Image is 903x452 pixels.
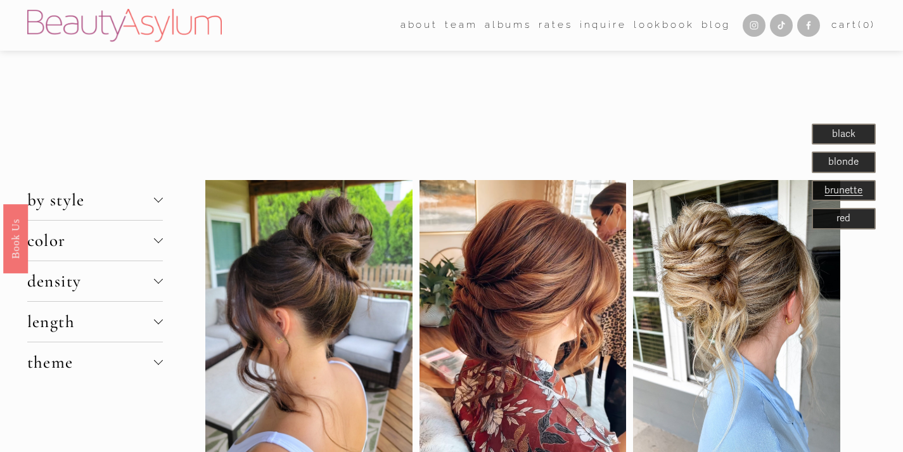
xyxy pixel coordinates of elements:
a: Instagram [743,14,765,37]
span: about [400,16,438,34]
a: Rates [539,16,572,36]
span: 0 [863,19,871,30]
a: Blog [701,16,731,36]
button: by style [27,180,163,220]
span: by style [27,190,154,210]
a: folder dropdown [445,16,477,36]
span: color [27,230,154,251]
button: color [27,221,163,261]
button: length [27,302,163,342]
a: albums [485,16,532,36]
a: 0 items in cart [831,16,876,34]
span: theme [27,352,154,373]
span: ( ) [858,19,876,30]
a: Facebook [797,14,820,37]
a: folder dropdown [400,16,438,36]
span: team [445,16,477,34]
button: density [27,261,163,301]
span: length [27,311,154,332]
a: brunette [824,184,862,196]
a: Book Us [3,203,28,273]
button: theme [27,342,163,382]
img: Beauty Asylum | Bridal Hair &amp; Makeup Charlotte &amp; Atlanta [27,9,222,42]
span: black [832,128,855,139]
span: blonde [828,156,859,167]
a: TikTok [770,14,793,37]
span: density [27,271,154,292]
a: Lookbook [634,16,695,36]
span: red [836,212,850,224]
a: Inquire [580,16,627,36]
